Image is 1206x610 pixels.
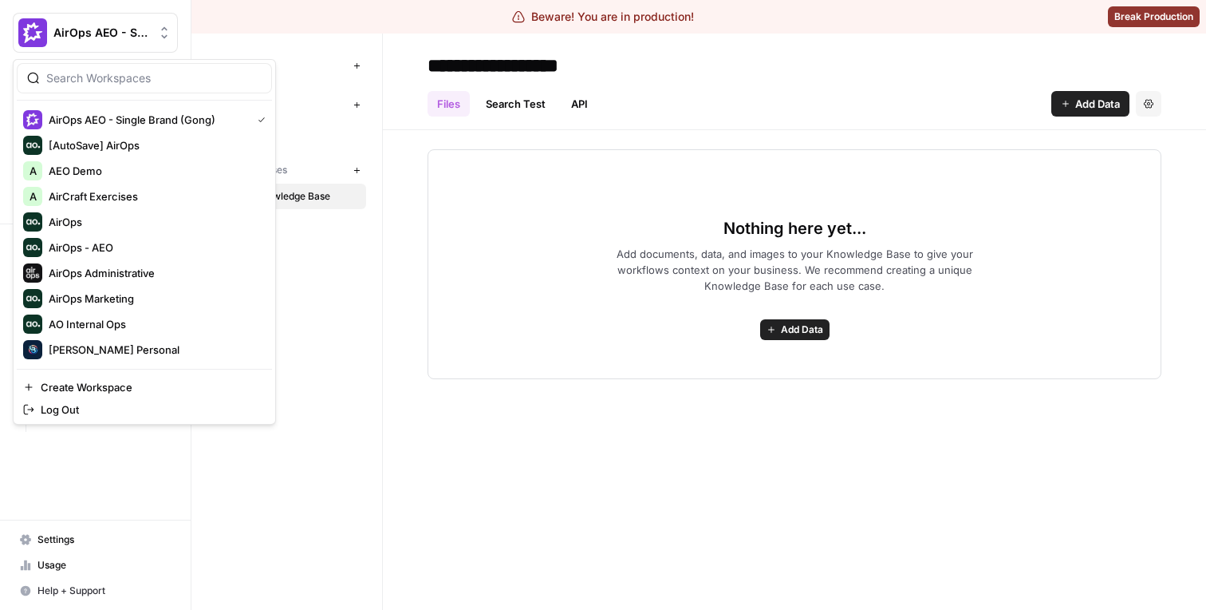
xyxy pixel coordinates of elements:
[37,533,171,547] span: Settings
[37,558,171,572] span: Usage
[781,323,823,337] span: Add Data
[1108,6,1200,27] button: Break Production
[49,342,259,358] span: [PERSON_NAME] Personal
[18,18,47,47] img: AirOps AEO - Single Brand (Gong) Logo
[41,379,259,395] span: Create Workspace
[476,91,555,117] a: Search Test
[49,163,259,179] span: AEO Demo
[232,124,359,138] span: Gong
[30,188,37,204] span: A
[41,402,259,418] span: Log Out
[13,59,276,425] div: Workspace: AirOps AEO - Single Brand (Gong)
[13,553,178,578] a: Usage
[428,91,470,117] a: Files
[13,578,178,604] button: Help + Support
[17,398,272,421] a: Log Out
[512,9,694,25] div: Beware! You are in production!
[37,584,171,598] span: Help + Support
[49,137,259,153] span: [AutoSave] AirOps
[1051,91,1129,117] button: Add Data
[760,319,830,340] button: Add Data
[23,289,42,308] img: AirOps Marketing Logo
[49,214,259,230] span: AirOps
[46,70,262,86] input: Search Workspaces
[590,246,999,294] span: Add documents, data, and images to your Knowledge Base to give your workflows context on your bus...
[562,91,597,117] a: API
[49,112,245,128] span: AirOps AEO - Single Brand (Gong)
[13,13,178,53] button: Workspace: AirOps AEO - Single Brand (Gong)
[49,240,259,255] span: AirOps - AEO
[232,189,359,204] span: New Knowledge Base
[23,238,42,257] img: AirOps - AEO Logo
[13,527,178,553] a: Settings
[723,217,866,240] span: Nothing here yet...
[23,263,42,283] img: AirOps Administrative Logo
[1075,96,1120,112] span: Add Data
[207,56,347,75] span: Your Data
[23,340,42,359] img: Berna's Personal Logo
[49,291,259,307] span: AirOps Marketing
[30,163,37,179] span: A
[23,136,42,155] img: [AutoSave] AirOps Logo
[1114,10,1193,24] span: Break Production
[23,212,42,232] img: AirOps Logo
[23,315,42,334] img: AO Internal Ops Logo
[23,110,42,129] img: AirOps AEO - Single Brand (Gong) Logo
[207,184,366,209] a: New Knowledge Base
[53,25,150,41] span: AirOps AEO - Single Brand (Gong)
[49,188,259,204] span: AirCraft Exercises
[49,316,259,332] span: AO Internal Ops
[17,376,272,398] a: Create Workspace
[207,118,366,144] a: Gong
[49,265,259,281] span: AirOps Administrative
